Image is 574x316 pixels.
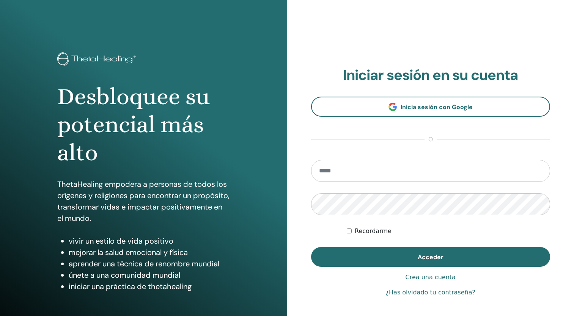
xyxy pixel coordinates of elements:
h2: Iniciar sesión en su cuenta [311,67,550,84]
a: Crea una cuenta [406,273,456,282]
button: Acceder [311,247,550,267]
div: Mantenerme autenticado indefinidamente o hasta cerrar la sesión manualmente [347,227,550,236]
span: Acceder [418,253,443,261]
span: o [425,135,437,144]
li: vivir un estilo de vida positivo [69,235,230,247]
label: Recordarme [355,227,392,236]
li: iniciar una práctica de thetahealing [69,281,230,292]
h1: Desbloquee su potencial más alto [57,83,230,167]
li: aprender una técnica de renombre mundial [69,258,230,269]
span: Inicia sesión con Google [401,103,473,111]
li: mejorar la salud emocional y física [69,247,230,258]
a: Inicia sesión con Google [311,97,550,117]
p: ThetaHealing empodera a personas de todos los orígenes y religiones para encontrar un propósito, ... [57,178,230,224]
a: ¿Has olvidado tu contraseña? [386,288,475,297]
li: únete a una comunidad mundial [69,269,230,281]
